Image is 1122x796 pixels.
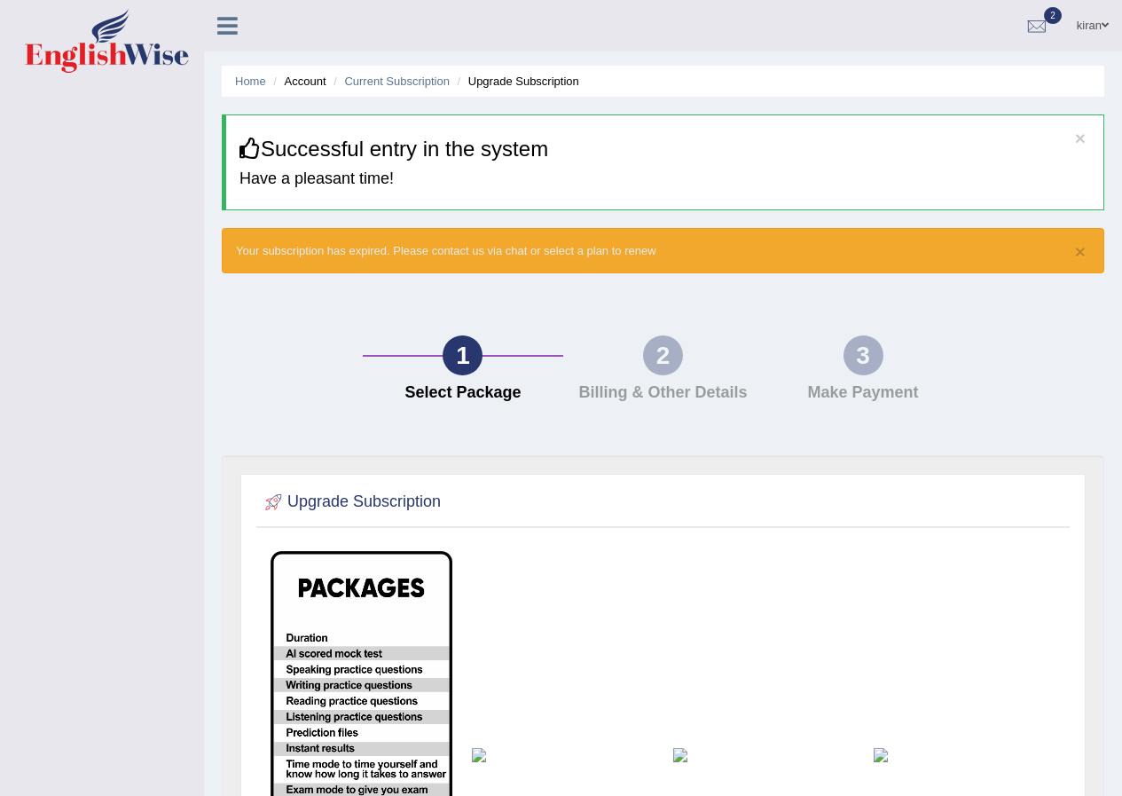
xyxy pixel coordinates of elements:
[239,138,1090,161] h3: Successful entry in the system
[344,75,450,88] a: Current Subscription
[472,748,654,762] img: inr-silver.png
[269,73,326,90] li: Account
[1044,7,1062,24] span: 2
[261,489,441,516] h2: Upgrade Subscription
[643,335,683,375] div: 2
[239,170,1090,188] h4: Have a pleasant time!
[874,748,1055,762] img: inr-diamond.png
[222,228,1104,273] div: Your subscription has expired. Please contact us via chat or select a plan to renew
[235,75,266,88] a: Home
[372,384,554,402] h4: Select Package
[673,748,855,762] img: inr-gold.png
[453,73,579,90] li: Upgrade Subscription
[1075,242,1086,261] button: ×
[772,384,954,402] h4: Make Payment
[1075,129,1086,147] button: ×
[443,335,483,375] div: 1
[843,335,883,375] div: 3
[572,384,755,402] h4: Billing & Other Details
